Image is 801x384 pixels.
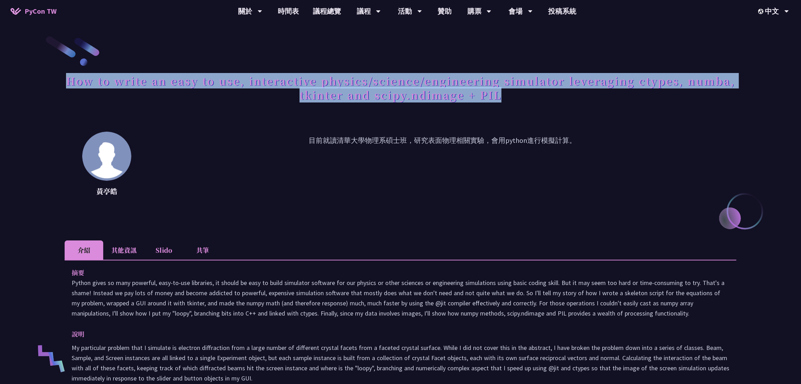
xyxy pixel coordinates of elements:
[65,70,736,105] h1: How to write an easy to use, interactive physics/science/engineering simulator leveraging ctypes,...
[72,278,729,318] p: Python gives so many powerful, easy-to-use libraries, it should be easy to build simulator softwa...
[82,132,131,181] img: 黃亭皓
[82,186,131,197] p: 黃亭皓
[72,329,715,339] p: 說明
[72,343,729,383] p: My particular problem that I simulate is electron diffraction from a large number of different cr...
[4,2,64,20] a: PyCon TW
[72,267,715,278] p: 摘要
[183,240,222,260] li: 共筆
[11,8,21,15] img: Home icon of PyCon TW 2025
[758,9,765,14] img: Locale Icon
[103,240,145,260] li: 其他資訊
[145,240,183,260] li: Slido
[65,240,103,260] li: 介紹
[149,135,736,198] p: 目前就讀清華大學物理系碩士班，研究表面物理相關實驗，會用python進行模擬計算。
[25,6,57,16] span: PyCon TW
